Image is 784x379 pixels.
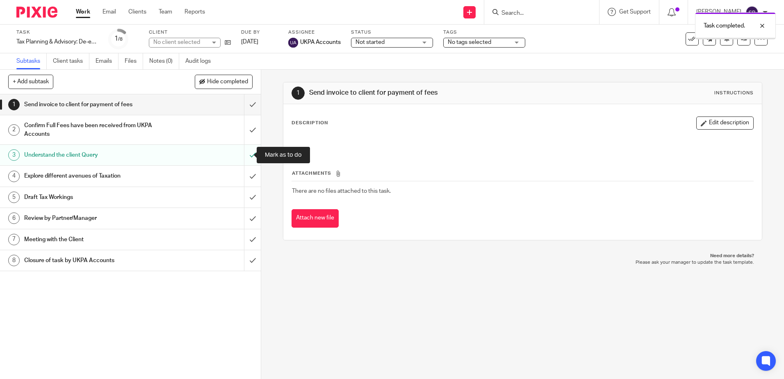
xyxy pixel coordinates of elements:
button: Edit description [696,116,754,130]
div: 6 [8,212,20,224]
button: + Add subtask [8,75,53,89]
button: Hide completed [195,75,253,89]
h1: Review by Partner/Manager [24,212,165,224]
a: Email [103,8,116,16]
div: Instructions [714,90,754,96]
img: Pixie [16,7,57,18]
h1: Send invoice to client for payment of fees [309,89,540,97]
a: Audit logs [185,53,217,69]
div: Tax Planning & Advisory: De-enveloping [16,38,98,46]
div: No client selected [153,38,207,46]
h1: Meeting with the Client [24,233,165,246]
p: Please ask your manager to update the task template. [291,259,754,266]
span: No tags selected [448,39,491,45]
h1: Send invoice to client for payment of fees [24,98,165,111]
p: Task completed. [704,22,745,30]
span: There are no files attached to this task. [292,188,391,194]
span: Hide completed [207,79,248,85]
label: Task [16,29,98,36]
div: 2 [8,124,20,136]
label: Client [149,29,231,36]
a: Clients [128,8,146,16]
h1: Closure of task by UKPA Accounts [24,254,165,267]
img: svg%3E [288,38,298,48]
a: Subtasks [16,53,47,69]
a: Client tasks [53,53,89,69]
label: Assignee [288,29,341,36]
a: Reports [185,8,205,16]
p: Need more details? [291,253,754,259]
img: svg%3E [745,6,759,19]
div: 8 [8,255,20,266]
h1: Understand the client Query [24,149,165,161]
label: Due by [241,29,278,36]
div: 1 [8,99,20,110]
button: Attach new file [292,209,339,228]
span: [DATE] [241,39,258,45]
label: Status [351,29,433,36]
a: Emails [96,53,119,69]
a: Files [125,53,143,69]
h1: Draft Tax Workings [24,191,165,203]
span: Attachments [292,171,331,176]
span: Not started [356,39,385,45]
div: 7 [8,234,20,245]
a: Team [159,8,172,16]
div: Tax Planning &amp; Advisory: De-enveloping [16,38,98,46]
div: 5 [8,192,20,203]
p: Description [292,120,328,126]
h1: Explore different avenues of Taxation [24,170,165,182]
div: 1 [114,34,123,43]
div: 4 [8,171,20,182]
small: /8 [118,37,123,41]
h1: Confirm Full Fees have been received from UKPA Accounts [24,119,165,140]
a: Notes (0) [149,53,179,69]
a: Work [76,8,90,16]
div: 1 [292,87,305,100]
div: 3 [8,149,20,161]
span: UKPA Accounts [300,38,341,46]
